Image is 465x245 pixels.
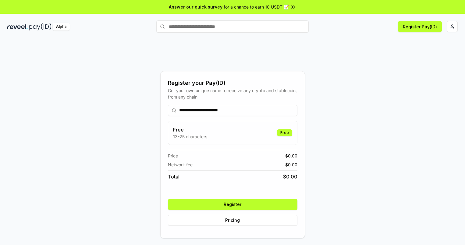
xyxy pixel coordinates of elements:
[168,215,297,226] button: Pricing
[7,23,28,31] img: reveel_dark
[277,129,292,136] div: Free
[285,153,297,159] span: $ 0.00
[168,199,297,210] button: Register
[168,79,297,87] div: Register your Pay(ID)
[173,133,207,140] p: 13-25 characters
[168,153,178,159] span: Price
[398,21,442,32] button: Register Pay(ID)
[224,4,289,10] span: for a chance to earn 10 USDT 📝
[173,126,207,133] h3: Free
[285,161,297,168] span: $ 0.00
[53,23,70,31] div: Alpha
[169,4,222,10] span: Answer our quick survey
[168,173,179,180] span: Total
[29,23,51,31] img: pay_id
[168,87,297,100] div: Get your own unique name to receive any crypto and stablecoin, from any chain
[168,161,193,168] span: Network fee
[283,173,297,180] span: $ 0.00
